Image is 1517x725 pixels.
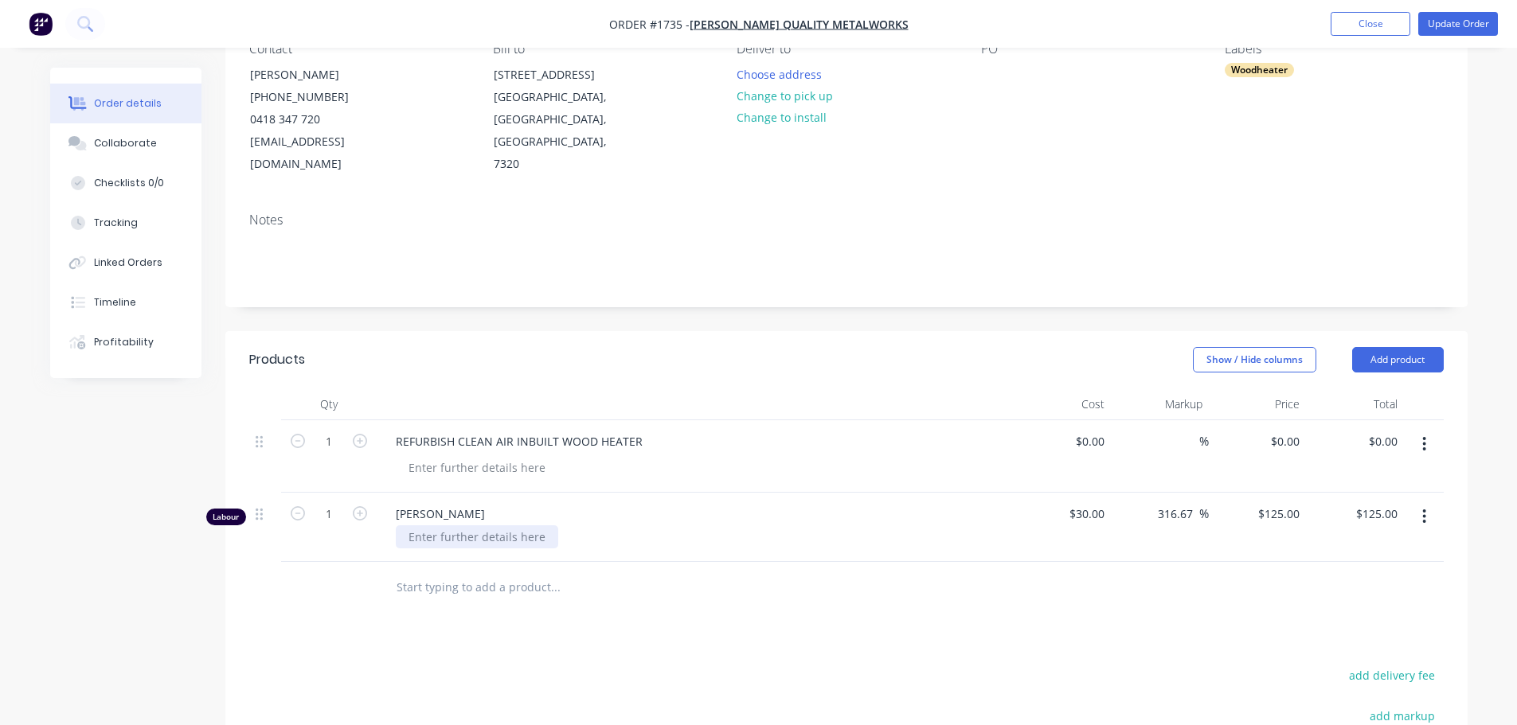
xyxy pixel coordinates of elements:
[206,509,246,525] div: Labour
[480,63,639,176] div: [STREET_ADDRESS][GEOGRAPHIC_DATA], [GEOGRAPHIC_DATA], [GEOGRAPHIC_DATA], 7320
[1331,12,1410,36] button: Close
[609,17,690,32] span: Order #1735 -
[396,571,714,603] input: Start typing to add a product...
[249,41,467,57] div: Contact
[383,430,655,453] div: REFURBISH CLEAN AIR INBUILT WOOD HEATER
[1418,12,1498,36] button: Update Order
[1014,388,1112,420] div: Cost
[737,41,955,57] div: Deliver to
[728,85,841,107] button: Change to pick up
[50,322,201,362] button: Profitability
[1209,388,1307,420] div: Price
[494,64,626,86] div: [STREET_ADDRESS]
[1193,347,1316,372] button: Show / Hide columns
[250,131,382,175] div: [EMAIL_ADDRESS][DOMAIN_NAME]
[1306,388,1404,420] div: Total
[50,283,201,322] button: Timeline
[1225,41,1443,57] div: Labels
[1352,347,1444,372] button: Add product
[1199,505,1209,523] span: %
[249,212,1444,228] div: Notes
[50,243,201,283] button: Linked Orders
[50,203,201,243] button: Tracking
[50,163,201,203] button: Checklists 0/0
[249,350,305,369] div: Products
[94,96,162,111] div: Order details
[237,63,396,176] div: [PERSON_NAME][PHONE_NUMBER]0418 347 720[EMAIL_ADDRESS][DOMAIN_NAME]
[396,505,1007,522] span: [PERSON_NAME]
[94,335,154,349] div: Profitability
[50,84,201,123] button: Order details
[494,86,626,175] div: [GEOGRAPHIC_DATA], [GEOGRAPHIC_DATA], [GEOGRAPHIC_DATA], 7320
[94,136,157,150] div: Collaborate
[94,255,162,270] div: Linked Orders
[1111,388,1209,420] div: Markup
[281,388,377,420] div: Qty
[1341,665,1444,686] button: add delivery fee
[1225,63,1294,77] div: Woodheater
[981,41,1199,57] div: PO
[728,63,830,84] button: Choose address
[250,86,382,108] div: [PHONE_NUMBER]
[50,123,201,163] button: Collaborate
[690,17,909,32] a: [PERSON_NAME] Quality Metalworks
[250,108,382,131] div: 0418 347 720
[29,12,53,36] img: Factory
[493,41,711,57] div: Bill to
[250,64,382,86] div: [PERSON_NAME]
[728,107,835,128] button: Change to install
[94,216,138,230] div: Tracking
[94,295,136,310] div: Timeline
[94,176,164,190] div: Checklists 0/0
[1199,432,1209,450] span: %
